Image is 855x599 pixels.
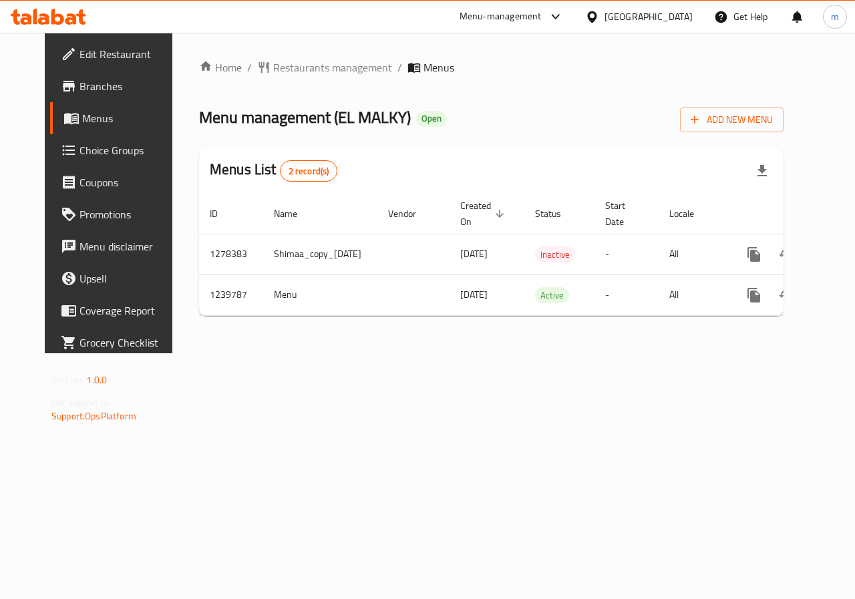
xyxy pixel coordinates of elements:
span: Menus [423,59,454,75]
span: Name [274,206,315,222]
div: [GEOGRAPHIC_DATA] [605,9,693,24]
a: Edit Restaurant [50,38,188,70]
td: Shimaa_copy_[DATE] [263,234,377,274]
span: ID [210,206,235,222]
td: - [594,234,659,274]
span: Locale [669,206,711,222]
button: more [738,238,770,270]
button: Change Status [770,238,802,270]
a: Branches [50,70,188,102]
span: Vendor [388,206,434,222]
span: Restaurants management [273,59,392,75]
td: 1278383 [199,234,263,274]
span: Start Date [605,198,643,230]
a: Grocery Checklist [50,327,188,359]
a: Upsell [50,262,188,294]
span: Edit Restaurant [79,46,177,62]
a: Restaurants management [257,59,392,75]
span: Inactive [535,247,575,262]
span: Add New Menu [691,112,773,128]
li: / [247,59,252,75]
span: m [831,9,839,24]
td: All [659,234,727,274]
td: Menu [263,274,377,315]
a: Coupons [50,166,188,198]
span: 1.0.0 [86,371,107,389]
span: Created On [460,198,508,230]
a: Menus [50,102,188,134]
span: Status [535,206,578,222]
span: [DATE] [460,286,488,303]
td: - [594,274,659,315]
button: more [738,279,770,311]
button: Add New Menu [680,108,784,132]
div: Total records count [280,160,338,182]
a: Menu disclaimer [50,230,188,262]
span: Menu management ( EL MALKY ) [199,102,411,132]
span: Active [535,288,569,303]
span: Choice Groups [79,142,177,158]
span: Upsell [79,270,177,286]
span: Grocery Checklist [79,335,177,351]
a: Home [199,59,242,75]
li: / [397,59,402,75]
a: Promotions [50,198,188,230]
nav: breadcrumb [199,59,784,75]
div: Menu-management [460,9,542,25]
span: Branches [79,78,177,94]
span: Menu disclaimer [79,238,177,254]
td: All [659,274,727,315]
a: Choice Groups [50,134,188,166]
div: Export file [746,155,778,187]
span: Open [416,113,447,124]
td: 1239787 [199,274,263,315]
span: [DATE] [460,245,488,262]
span: Get support on: [51,394,113,411]
a: Support.OpsPlatform [51,407,136,425]
div: Open [416,111,447,127]
span: Version: [51,371,84,389]
button: Change Status [770,279,802,311]
span: Coverage Report [79,303,177,319]
span: 2 record(s) [281,165,337,178]
a: Coverage Report [50,294,188,327]
h2: Menus List [210,160,337,182]
span: Coupons [79,174,177,190]
span: Menus [82,110,177,126]
span: Promotions [79,206,177,222]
